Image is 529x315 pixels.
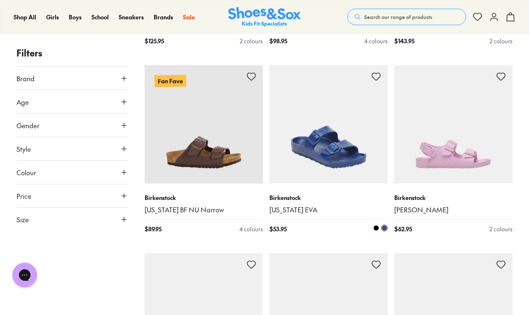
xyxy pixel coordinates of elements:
span: $ 143.95 [394,37,414,45]
a: School [91,13,109,21]
span: Style [16,144,31,154]
button: Age [16,90,128,113]
div: 4 colours [364,37,388,45]
a: [PERSON_NAME] [394,205,513,214]
button: Size [16,208,128,231]
div: 2 colours [240,37,263,45]
span: $ 89.95 [145,225,162,233]
span: Price [16,191,31,201]
a: [US_STATE] EVA [269,205,388,214]
a: Boys [69,13,82,21]
div: 2 colours [489,37,513,45]
p: Birkenstock [269,193,388,202]
button: Search our range of products [347,9,466,25]
span: $ 62.95 [394,225,412,233]
span: $ 53.95 [269,225,287,233]
button: Style [16,137,128,160]
span: Search our range of products [364,13,432,21]
p: Fan Fave [154,75,186,87]
a: Sneakers [119,13,144,21]
p: Filters [16,46,128,60]
span: $ 98.95 [269,37,287,45]
p: Birkenstock [145,193,263,202]
button: Gender [16,114,128,137]
div: 4 colours [239,225,263,233]
iframe: Gorgias live chat messenger [8,260,41,290]
a: Brands [154,13,173,21]
a: Fan Fave [145,65,263,183]
a: Sale [183,13,195,21]
button: Price [16,184,128,207]
span: Colour [16,167,36,177]
a: Girls [46,13,59,21]
span: Brand [16,73,35,83]
button: Colour [16,161,128,184]
span: Age [16,97,29,107]
img: SNS_Logo_Responsive.svg [228,7,301,27]
span: Size [16,214,29,224]
span: $ 125.95 [145,37,164,45]
button: Brand [16,67,128,90]
a: Shop All [14,13,36,21]
span: Gender [16,120,40,130]
div: 2 colours [489,225,513,233]
a: Shoes & Sox [228,7,301,27]
p: Birkenstock [394,193,513,202]
a: [US_STATE] BF NU Narrow [145,205,263,214]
